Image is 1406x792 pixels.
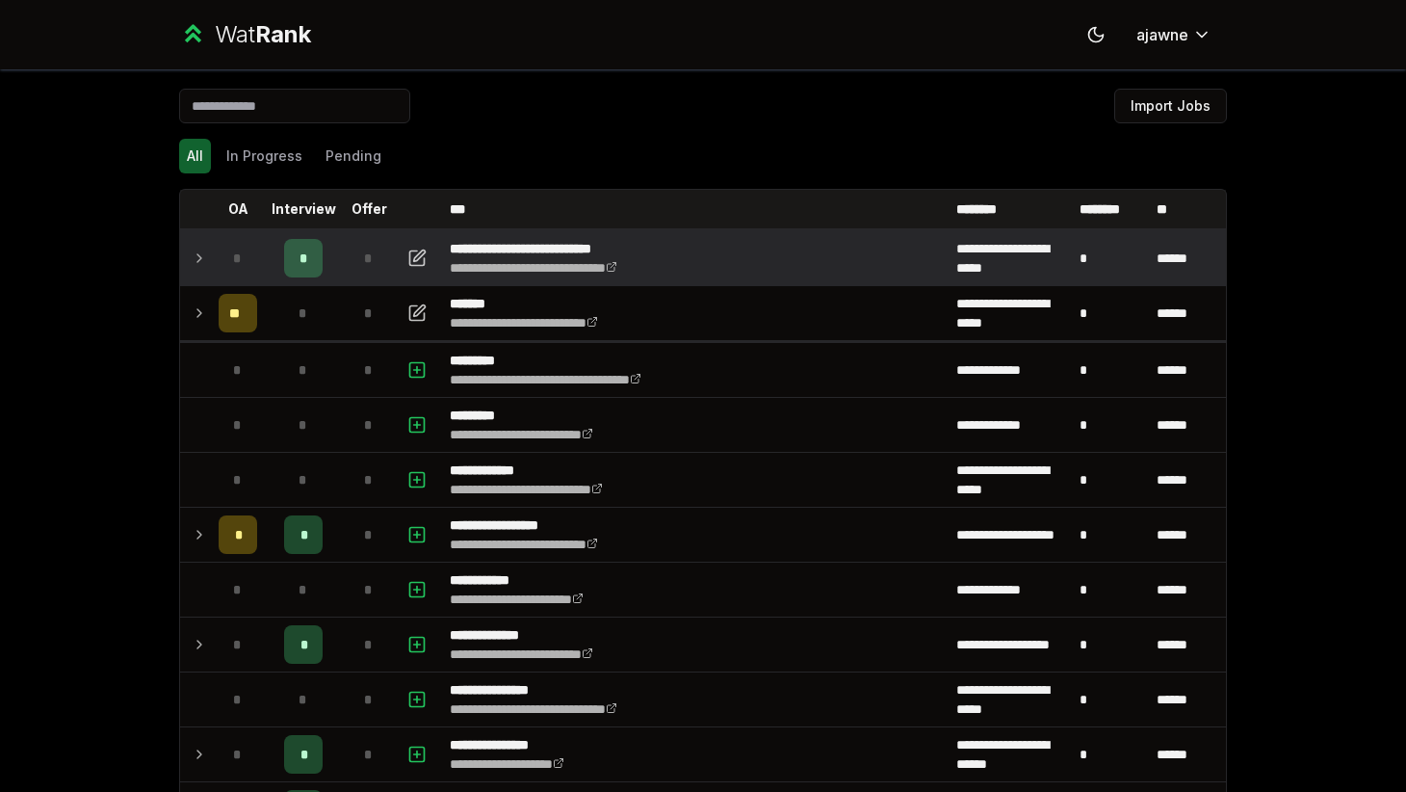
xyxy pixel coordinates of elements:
[219,139,310,173] button: In Progress
[179,139,211,173] button: All
[351,199,387,219] p: Offer
[1121,17,1227,52] button: ajawne
[1136,23,1188,46] span: ajawne
[255,20,311,48] span: Rank
[318,139,389,173] button: Pending
[228,199,248,219] p: OA
[1114,89,1227,123] button: Import Jobs
[272,199,336,219] p: Interview
[179,19,311,50] a: WatRank
[215,19,311,50] div: Wat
